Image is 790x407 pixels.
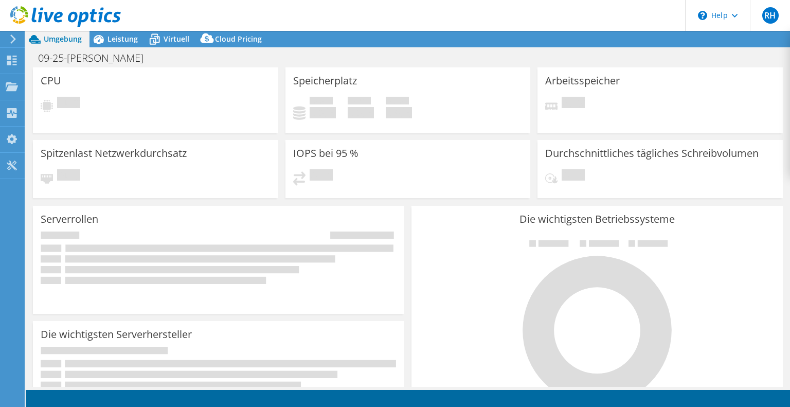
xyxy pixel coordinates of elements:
[164,34,189,44] span: Virtuell
[41,329,192,340] h3: Die wichtigsten Serverhersteller
[562,97,585,111] span: Ausstehend
[293,75,357,86] h3: Speicherplatz
[107,34,138,44] span: Leistung
[33,52,159,64] h1: 09-25-[PERSON_NAME]
[44,34,82,44] span: Umgebung
[698,11,707,20] svg: \n
[310,107,336,118] h4: 0 GiB
[545,75,620,86] h3: Arbeitsspeicher
[310,97,333,107] span: Belegt
[215,34,262,44] span: Cloud Pricing
[348,97,371,107] span: Verfügbar
[762,7,779,24] span: RH
[545,148,759,159] h3: Durchschnittliches tägliches Schreibvolumen
[41,75,61,86] h3: CPU
[386,97,409,107] span: Insgesamt
[41,214,98,225] h3: Serverrollen
[562,169,585,183] span: Ausstehend
[41,148,187,159] h3: Spitzenlast Netzwerkdurchsatz
[386,107,412,118] h4: 0 GiB
[310,169,333,183] span: Ausstehend
[57,169,80,183] span: Ausstehend
[419,214,775,225] h3: Die wichtigsten Betriebssysteme
[348,107,374,118] h4: 0 GiB
[57,97,80,111] span: Ausstehend
[293,148,358,159] h3: IOPS bei 95 %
